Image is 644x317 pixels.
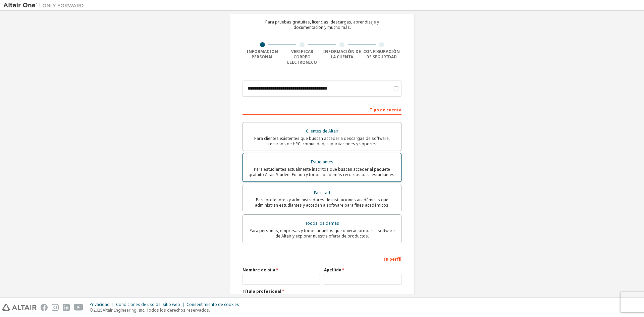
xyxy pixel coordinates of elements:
[324,267,341,273] font: Apellido
[287,49,317,65] font: Verificar correo electrónico
[2,304,37,311] img: altair_logo.svg
[250,228,395,239] font: Para personas, empresas y todos aquellos que quieran probar el software de Altair y explorar nues...
[254,136,390,147] font: Para clientes existentes que buscan acceder a descargas de software, recursos de HPC, comunidad, ...
[63,304,70,311] img: linkedin.svg
[305,220,339,226] font: Todos los demás
[306,128,338,134] font: Clientes de Altair
[363,49,400,60] font: Configuración de seguridad
[103,307,210,313] font: Altair Engineering, Inc. Todos los derechos reservados.
[243,267,275,273] font: Nombre de pila
[265,19,379,25] font: Para pruebas gratuitas, licencias, descargas, aprendizaje y
[323,49,361,60] font: Información de la cuenta
[255,197,389,208] font: Para profesores y administradores de instituciones académicas que administran estudiantes y acced...
[90,302,110,307] font: Privacidad
[314,190,330,196] font: Facultad
[74,304,84,311] img: youtube.svg
[383,256,401,262] font: Tu perfil
[293,24,351,30] font: documentación y mucho más.
[370,107,401,113] font: Tipo de cuenta
[3,2,87,9] img: Altair Uno
[186,302,239,307] font: Consentimiento de cookies
[93,307,103,313] font: 2025
[41,304,48,311] img: facebook.svg
[52,304,59,311] img: instagram.svg
[90,307,93,313] font: ©
[247,49,278,60] font: Información personal
[249,166,395,177] font: Para estudiantes actualmente inscritos que buscan acceder al paquete gratuito Altair Student Edit...
[243,288,281,294] font: Título profesional
[116,302,180,307] font: Condiciones de uso del sitio web
[311,159,333,165] font: Estudiantes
